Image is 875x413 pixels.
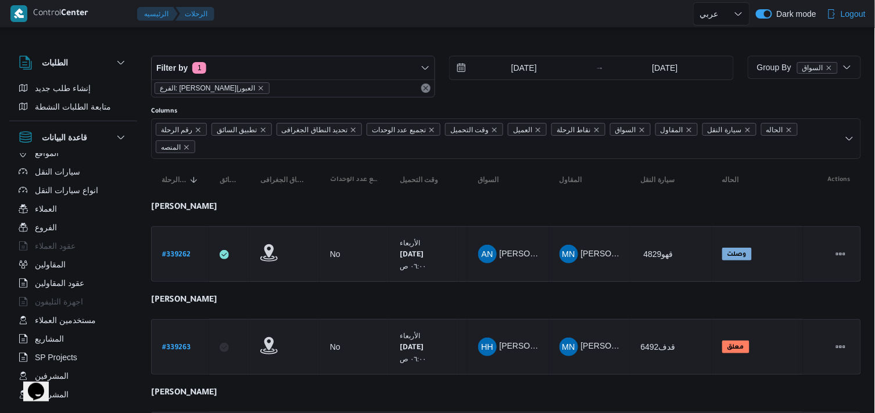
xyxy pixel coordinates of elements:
[35,276,84,290] span: عقود المقاولين
[555,171,625,189] button: المقاول
[822,2,870,26] button: Logout
[183,144,190,151] button: Remove المنصه from selection in this group
[350,126,357,133] button: Remove تحديد النطاق الجغرافى from selection in this group
[481,338,493,356] span: HH
[478,175,499,184] span: السواق
[686,126,693,133] button: Remove المقاول from selection in this group
[372,124,426,136] span: تجميع عدد الوحدات
[19,56,128,70] button: الطلبات
[826,64,833,71] button: remove selected entity
[400,344,424,352] b: [DATE]
[35,183,98,197] span: انواع سيارات النقل
[14,237,132,255] button: عقود العملاء
[42,131,87,144] h3: قاعدة البيانات
[35,387,69,401] span: المشرفين
[156,61,188,75] span: Filter by
[727,344,744,351] b: معلق
[772,9,816,19] span: Dark mode
[330,175,379,184] span: تجميع عدد الوحدات
[9,79,137,121] div: الطلبات
[35,202,57,216] span: العملاء
[14,79,132,97] button: إنشاء طلب جديد
[722,175,739,184] span: الحاله
[160,83,255,93] span: الفرع: [PERSON_NAME]|العبور
[395,171,453,189] button: وقت التحميل
[256,171,314,189] button: تحديد النطاق الجغرافى
[718,171,793,189] button: الحاله
[400,251,424,259] b: [DATE]
[562,245,575,263] span: MN
[9,154,137,405] div: قاعدة البيانات
[610,123,651,136] span: السواق
[491,126,498,133] button: Remove وقت التحميل from selection in this group
[581,342,666,351] span: [PERSON_NAME] قلاده
[157,171,203,189] button: رقم الرحلةSorted in descending order
[748,56,861,79] button: Group Byالسواقremove selected entity
[35,313,96,327] span: مستخدمين العملاء
[639,126,646,133] button: Remove السواق from selection in this group
[419,81,433,95] button: Remove
[175,7,214,21] button: الرحلات
[722,248,752,260] span: وصلت
[35,100,111,114] span: متابعة الطلبات النشطة
[831,338,850,356] button: Actions
[560,245,578,263] div: Maina Najib Shfiq Qladah
[400,355,426,363] small: ٠٦:٠٠ ص
[766,124,783,136] span: الحاله
[607,56,723,79] input: Press the down key to open a popover containing a calendar.
[478,245,497,263] div: Ammad Najib Abadalzahir Jaoish
[400,175,438,184] span: وقت التحميل
[257,85,264,92] button: remove selected entity
[562,338,575,356] span: MN
[400,239,420,247] small: الأربعاء
[727,251,747,258] b: وصلت
[615,124,636,136] span: السواق
[10,5,27,22] img: X8yXhbKr1z7QwAAAABJRU5ErkJggg==
[14,292,132,311] button: اجهزة التليفون
[220,175,239,184] span: تطبيق السائق
[162,247,191,262] a: #339262
[152,56,435,79] button: Filter by1 active filters
[744,126,751,133] button: Remove سيارة النقل from selection in this group
[508,123,547,136] span: العميل
[831,245,850,263] button: Actions
[260,126,267,133] button: Remove تطبيق السائق from selection in this group
[845,134,854,143] button: Open list of options
[162,339,191,355] a: #339263
[156,140,195,153] span: المنصه
[155,82,270,94] span: الفرع: دانون|العبور
[35,350,77,364] span: SP Projects
[450,124,489,136] span: وقت التحميل
[596,64,604,72] div: →
[828,175,851,184] span: Actions
[636,171,706,189] button: سيارة النقل
[156,123,207,136] span: رقم الرحلة
[42,56,68,70] h3: الطلبات
[35,165,80,179] span: سيارات النقل
[192,62,206,74] span: 1 active filters
[35,220,57,234] span: الفروع
[661,124,683,136] span: المقاول
[14,162,132,181] button: سيارات النقل
[474,171,543,189] button: السواق
[260,175,309,184] span: تحديد النطاق الجغرافى
[35,239,76,253] span: عقود العملاء
[14,329,132,348] button: المشاريع
[400,332,420,339] small: الأربعاء
[151,203,217,212] b: [PERSON_NAME]
[330,249,340,259] div: No
[535,126,542,133] button: Remove العميل from selection in this group
[189,175,199,184] svg: Sorted in descending order
[641,175,675,184] span: سيارة النقل
[215,171,244,189] button: تطبيق السائق
[161,141,181,154] span: المنصه
[513,124,532,136] span: العميل
[708,124,742,136] span: سيارة النقل
[151,107,177,116] label: Columns
[162,251,191,259] b: # 339262
[35,369,69,383] span: المشرفين
[802,63,823,73] span: السواق
[482,245,493,263] span: AN
[161,124,192,136] span: رقم الرحلة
